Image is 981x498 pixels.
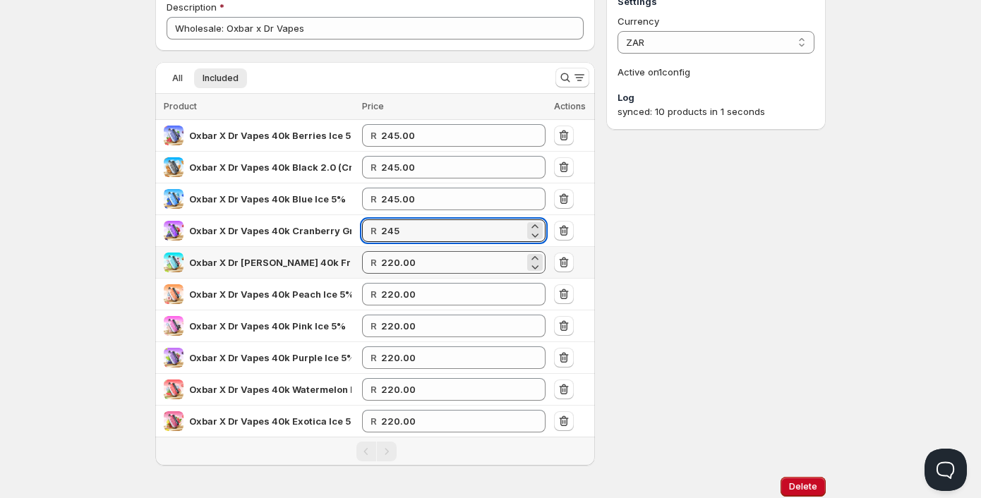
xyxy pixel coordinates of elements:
[371,257,377,268] strong: R
[189,193,346,205] span: Oxbar X Dr Vapes 40k Blue Ice 5%
[189,414,351,428] div: Oxbar X Dr Vapes 40k Exotica Ice 5%
[189,257,421,268] span: Oxbar X Dr [PERSON_NAME] 40k Frozen Remix 5%
[189,128,351,142] div: Oxbar X Dr Vapes 40k Berries Ice 5%
[189,130,360,141] span: Oxbar X Dr Vapes 40k Berries Ice 5%
[381,410,524,432] input: 315.00
[189,162,441,173] span: Oxbar X Dr Vapes 40k Black 2.0 (Creamy Tobacco) 5%
[371,225,377,236] strong: R
[189,255,351,269] div: Oxbar X Dr Vapes 40k Frozen Remix 5%
[371,352,377,363] strong: R
[381,188,524,210] input: 315.00
[789,481,817,492] span: Delete
[189,224,351,238] div: Oxbar X Dr Vapes 40k Cranberry Grape 5%
[189,160,351,174] div: Oxbar X Dr Vapes 40k Black 2.0 (Creamy Tobacco) 5%
[381,315,524,337] input: 315.00
[555,68,589,87] button: Search and filter results
[371,289,377,300] strong: R
[618,65,814,79] p: Active on 1 config
[371,162,377,173] strong: R
[167,17,584,40] input: Private internal description
[618,90,814,104] h3: Log
[189,289,354,300] span: Oxbar X Dr Vapes 40k Peach Ice 5%
[164,101,197,111] span: Product
[189,351,351,365] div: Oxbar X Dr Vapes 40k Purple Ice 5%
[189,192,346,206] div: Oxbar X Dr Vapes 40k Blue Ice 5%
[618,16,659,27] span: Currency
[554,101,586,111] span: Actions
[189,415,360,427] span: Oxbar X Dr Vapes 40k Exotica Ice 5%
[381,156,524,178] input: 315.00
[371,130,377,141] strong: R
[381,283,524,305] input: 315.00
[189,287,351,301] div: Oxbar X Dr Vapes 40k Peach Ice 5%
[371,415,377,427] strong: R
[362,101,384,111] span: Price
[618,104,814,119] div: synced: 10 products in 1 seconds
[781,477,826,497] button: Delete
[203,73,239,84] span: Included
[189,319,346,333] div: Oxbar X Dr Vapes 40k Pink Ice 5%
[381,378,524,401] input: 315.00
[381,251,524,274] input: 315.00
[371,193,377,205] strong: R
[172,73,183,84] span: All
[189,225,387,236] span: Oxbar X Dr Vapes 40k Cranberry Grape 5%
[371,384,377,395] strong: R
[189,352,356,363] span: Oxbar X Dr Vapes 40k Purple Ice 5%
[155,437,595,466] nav: Pagination
[381,219,524,242] input: 315.00
[189,384,381,395] span: Oxbar X Dr Vapes 40k Watermelon Ice 5%
[167,1,217,13] span: Description
[925,449,967,491] iframe: Help Scout Beacon - Open
[381,124,524,147] input: 315.00
[381,346,524,369] input: 315.00
[371,320,377,332] strong: R
[189,382,351,396] div: Oxbar X Dr Vapes 40k Watermelon Ice 5%
[189,320,346,332] span: Oxbar X Dr Vapes 40k Pink Ice 5%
